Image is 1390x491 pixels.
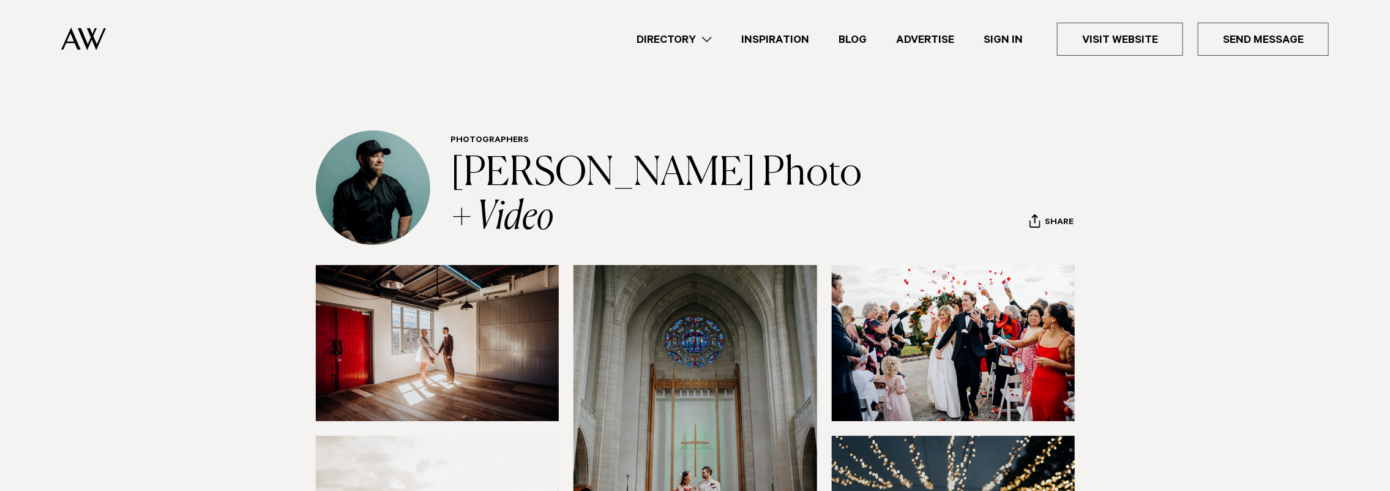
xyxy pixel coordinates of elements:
[1057,23,1183,56] a: Visit Website
[1198,23,1329,56] a: Send Message
[881,31,969,48] a: Advertise
[1045,217,1074,229] span: Share
[451,154,869,238] a: [PERSON_NAME] Photo + Video
[622,31,727,48] a: Directory
[1029,214,1075,232] button: Share
[824,31,881,48] a: Blog
[316,130,430,245] img: Profile Avatar
[61,28,106,50] img: Auckland Weddings Logo
[969,31,1037,48] a: Sign In
[451,136,529,146] a: Photographers
[727,31,824,48] a: Inspiration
